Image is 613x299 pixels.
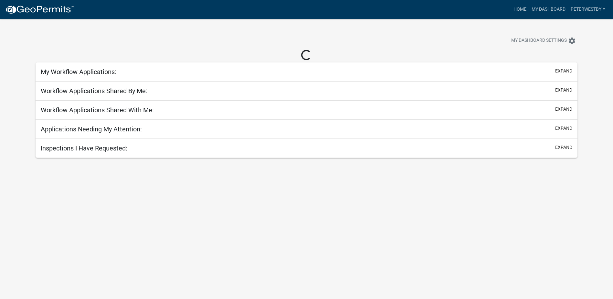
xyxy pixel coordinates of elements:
[568,37,576,45] i: settings
[555,125,572,132] button: expand
[555,68,572,74] button: expand
[41,68,116,76] h5: My Workflow Applications:
[511,37,567,45] span: My Dashboard Settings
[41,125,142,133] h5: Applications Needing My Attention:
[555,106,572,113] button: expand
[511,3,529,16] a: Home
[41,144,127,152] h5: Inspections I Have Requested:
[506,34,581,47] button: My Dashboard Settingssettings
[555,87,572,94] button: expand
[568,3,608,16] a: peterwestby
[555,144,572,151] button: expand
[41,87,147,95] h5: Workflow Applications Shared By Me:
[529,3,568,16] a: My Dashboard
[41,106,154,114] h5: Workflow Applications Shared With Me:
